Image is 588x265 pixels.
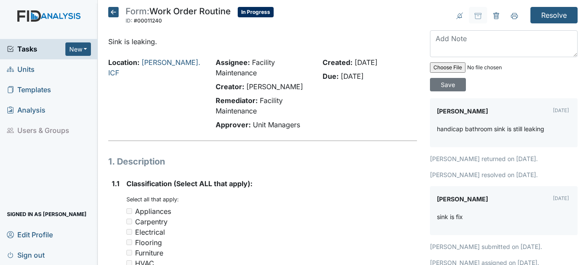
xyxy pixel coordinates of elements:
input: Appliances [126,208,132,214]
button: New [65,42,91,56]
span: Unit Managers [253,120,300,129]
p: [PERSON_NAME] submitted on [DATE]. [430,242,578,251]
div: Carpentry [135,217,168,227]
span: ID: [126,17,132,24]
span: [DATE] [355,58,378,67]
a: [PERSON_NAME]. ICF [108,58,200,77]
span: Form: [126,6,149,16]
div: Work Order Routine [126,7,231,26]
p: [PERSON_NAME] resolved on [DATE]. [430,170,578,179]
h1: 1. Description [108,155,417,168]
div: Furniture [135,248,163,258]
small: [DATE] [553,195,569,201]
small: [DATE] [553,107,569,113]
p: Sink is leaking. [108,36,417,47]
strong: Creator: [216,82,244,91]
span: Edit Profile [7,228,53,241]
div: Electrical [135,227,165,237]
strong: Remediator: [216,96,258,105]
span: [PERSON_NAME] [246,82,303,91]
span: Analysis [7,103,45,117]
span: Sign out [7,248,45,262]
input: Carpentry [126,219,132,224]
div: Appliances [135,206,171,217]
strong: Created: [323,58,352,67]
label: [PERSON_NAME] [437,193,488,205]
input: Save [430,78,466,91]
p: [PERSON_NAME] returned on [DATE]. [430,154,578,163]
strong: Approver: [216,120,251,129]
p: sink is fix [437,212,463,221]
span: [DATE] [341,72,364,81]
label: [PERSON_NAME] [437,105,488,117]
label: 1.1 [112,178,120,189]
p: handicap bathroom sink is still leaking [437,124,544,133]
span: Signed in as [PERSON_NAME] [7,207,87,221]
span: Units [7,63,35,76]
a: Tasks [7,44,65,54]
input: Flooring [126,239,132,245]
span: In Progress [238,7,274,17]
strong: Assignee: [216,58,250,67]
span: Templates [7,83,51,97]
input: Furniture [126,250,132,255]
input: Resolve [530,7,578,23]
small: Select all that apply: [126,196,179,203]
strong: Due: [323,72,339,81]
span: Classification (Select ALL that apply): [126,179,252,188]
strong: Location: [108,58,139,67]
div: Flooring [135,237,162,248]
input: Electrical [126,229,132,235]
span: #00011240 [134,17,162,24]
